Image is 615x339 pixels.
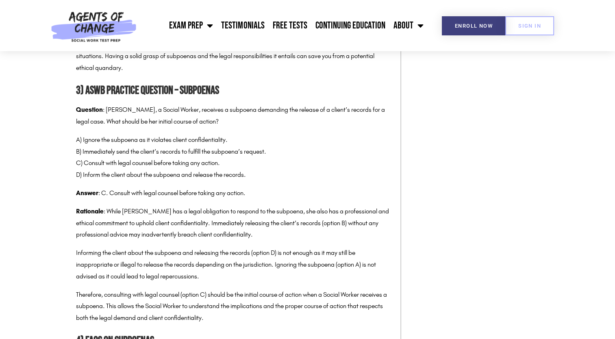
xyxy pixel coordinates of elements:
p: Informing the client about the subpoena and releasing the records (option D) is not enough as it ... [76,247,392,282]
a: SIGN IN [505,16,554,35]
nav: Menu [141,15,428,36]
p: A) Ignore the subpoena as it violates client confidentiality. B) Immediately send the client’s re... [76,134,392,181]
a: Continuing Education [311,15,389,36]
p: : C. Consult with legal counsel before taking any action. [76,187,392,199]
strong: Answer [76,189,98,197]
a: Exam Prep [165,15,217,36]
strong: Rationale [76,207,104,215]
h2: 3) ASWB Practice Question – Subpoenas [76,82,392,100]
p: : While [PERSON_NAME] has a legal obligation to respond to the subpoena, she also has a professio... [76,206,392,241]
p: : [PERSON_NAME], a Social Worker, receives a subpoena demanding the release of a client’s records... [76,104,392,128]
span: SIGN IN [518,23,541,28]
a: Testimonials [217,15,268,36]
p: The ASWB exam goes beyond testing your theoretical knowledge—it evaluates your readiness to handl... [76,39,392,74]
a: Free Tests [268,15,311,36]
span: Enroll Now [455,23,493,28]
p: Therefore, consulting with legal counsel (option C) should be the initial course of action when a... [76,289,392,324]
a: Enroll Now [442,16,506,35]
a: About [389,15,427,36]
strong: Question [76,106,103,113]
